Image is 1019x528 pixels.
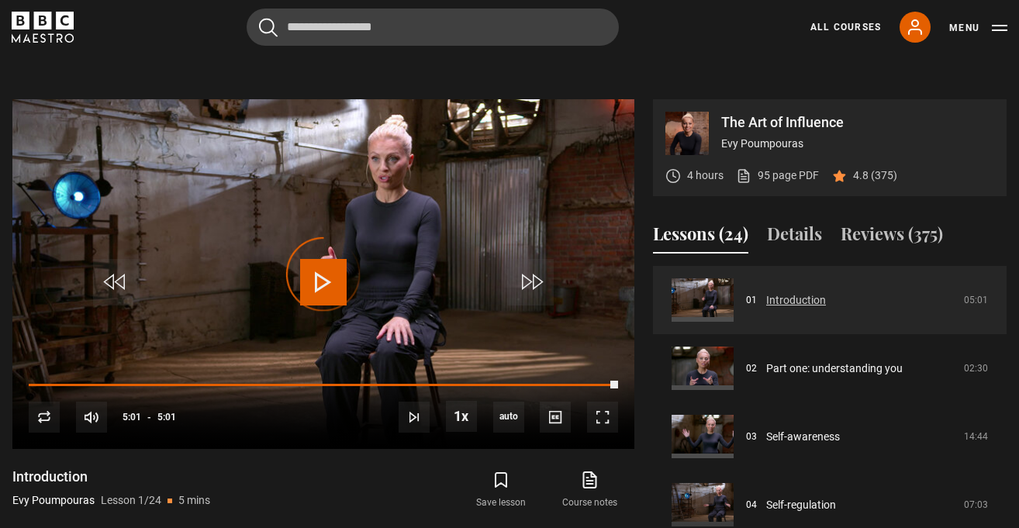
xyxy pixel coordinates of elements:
[587,402,618,433] button: Fullscreen
[123,403,141,431] span: 5:01
[76,402,107,433] button: Mute
[12,468,210,486] h1: Introduction
[493,402,524,433] div: Current quality: 720p
[721,116,994,129] p: The Art of Influence
[721,136,994,152] p: Evy Poumpouras
[12,99,634,449] video-js: Video Player
[540,402,571,433] button: Captions
[12,492,95,509] p: Evy Poumpouras
[853,167,897,184] p: 4.8 (375)
[457,468,545,512] button: Save lesson
[736,167,819,184] a: 95 page PDF
[399,402,430,433] button: Next Lesson
[29,402,60,433] button: Replay
[493,402,524,433] span: auto
[178,492,210,509] p: 5 mins
[653,221,748,254] button: Lessons (24)
[841,221,943,254] button: Reviews (375)
[766,497,836,513] a: Self-regulation
[247,9,619,46] input: Search
[259,18,278,37] button: Submit the search query
[101,492,161,509] p: Lesson 1/24
[157,403,176,431] span: 5:01
[767,221,822,254] button: Details
[546,468,634,512] a: Course notes
[446,401,477,432] button: Playback Rate
[949,20,1007,36] button: Toggle navigation
[766,361,903,377] a: Part one: understanding you
[810,20,881,34] a: All Courses
[687,167,724,184] p: 4 hours
[766,429,840,445] a: Self-awareness
[766,292,826,309] a: Introduction
[147,412,151,423] span: -
[29,384,618,387] div: Progress Bar
[12,12,74,43] svg: BBC Maestro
